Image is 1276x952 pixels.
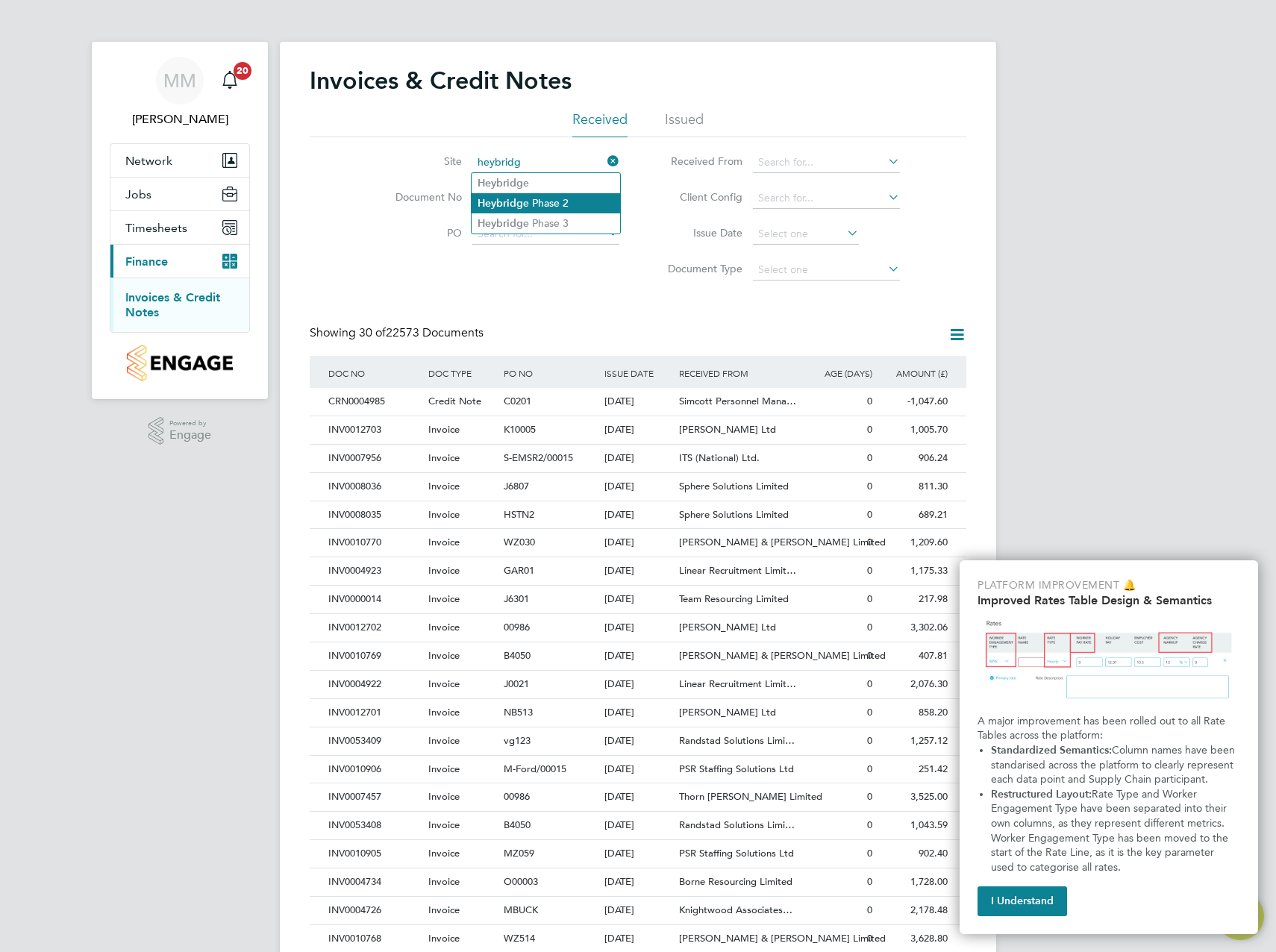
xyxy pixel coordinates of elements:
[867,480,872,492] span: 0
[601,529,676,557] div: [DATE]
[876,614,951,642] div: 3,302.06
[876,868,951,896] div: 1,728.00
[876,557,951,585] div: 1,175.33
[679,847,794,859] span: PSR Staffing Solutions Ltd
[601,868,676,896] div: [DATE]
[572,110,628,137] li: Received
[675,356,801,390] div: RECEIVED FROM
[876,671,951,698] div: 2,076.30
[801,356,876,390] div: AGE (DAYS)
[876,840,951,868] div: 902.40
[376,154,462,168] label: Site
[359,325,484,340] span: 22573 Documents
[876,416,951,444] div: 1,005.70
[867,592,872,605] span: 0
[428,932,460,945] span: Invoice
[478,197,523,210] b: Heybridg
[425,356,500,390] div: DOC TYPE
[679,790,822,803] span: Thorn [PERSON_NAME] Limited
[504,706,533,718] span: NB513
[876,812,951,839] div: 1,043.59
[325,557,425,585] div: INV0004923
[867,818,872,831] span: 0
[753,152,900,173] input: Search for...
[504,536,535,548] span: WZ030
[325,614,425,642] div: INV0012702
[504,734,531,747] span: vg123
[478,177,523,190] b: Heybridg
[428,904,460,916] span: Invoice
[991,788,1092,801] strong: Restructured Layout:
[657,226,742,239] label: Issue Date
[428,875,460,888] span: Invoice
[428,536,460,548] span: Invoice
[876,356,951,390] div: AMOUNT (£)
[504,480,529,492] span: J6807
[601,840,676,868] div: [DATE]
[867,706,872,718] span: 0
[601,671,676,698] div: [DATE]
[601,557,676,585] div: [DATE]
[867,451,872,464] span: 0
[125,187,151,201] span: Jobs
[428,564,460,577] span: Invoice
[679,677,796,690] span: Linear Recruitment Limit…
[991,788,1231,874] span: Rate Type and Worker Engagement Type have been separated into their own columns, as they represen...
[679,451,760,464] span: ITS (National) Ltd.
[601,445,676,472] div: [DATE]
[679,423,776,436] span: [PERSON_NAME] Ltd
[876,897,951,924] div: 2,178.48
[428,818,460,831] span: Invoice
[867,932,872,945] span: 0
[325,416,425,444] div: INV0012703
[978,886,1067,916] button: I Understand
[876,642,951,670] div: 407.81
[325,445,425,472] div: INV0007956
[753,224,859,245] input: Select one
[428,423,460,436] span: Invoice
[753,260,900,281] input: Select one
[325,840,425,868] div: INV0010905
[472,173,620,193] li: e
[110,110,250,128] span: Michael Mitchell
[163,71,196,90] span: MM
[504,677,529,690] span: J0021
[428,734,460,747] span: Invoice
[876,727,951,755] div: 1,257.12
[504,790,530,803] span: 00986
[679,508,789,521] span: Sphere Solutions Limited
[325,671,425,698] div: INV0004922
[234,62,251,80] span: 20
[169,417,211,430] span: Powered by
[867,677,872,690] span: 0
[679,762,794,775] span: PSR Staffing Solutions Ltd
[679,706,776,718] span: [PERSON_NAME] Ltd
[325,783,425,811] div: INV0007457
[753,188,900,209] input: Search for...
[601,586,676,613] div: [DATE]
[867,734,872,747] span: 0
[978,714,1240,743] p: A major improvement has been rolled out to all Rate Tables across the platform:
[428,706,460,718] span: Invoice
[428,847,460,859] span: Invoice
[504,649,531,662] span: B4050
[867,904,872,916] span: 0
[110,345,250,381] a: Go to home page
[601,783,676,811] div: [DATE]
[428,451,460,464] span: Invoice
[991,744,1112,757] strong: Standardized Semantics:
[657,190,742,204] label: Client Config
[657,262,742,275] label: Document Type
[310,325,487,341] div: Showing
[960,560,1258,934] div: Improved Rate Table Semantics
[978,578,1240,593] p: Platform Improvement 🔔
[428,677,460,690] span: Invoice
[978,613,1240,708] img: Updated Rates Table Design & Semantics
[472,152,619,173] input: Search for...
[601,897,676,924] div: [DATE]
[504,451,573,464] span: S-EMSR2/00015
[125,154,172,168] span: Network
[504,904,538,916] span: MBUCK
[679,592,789,605] span: Team Resourcing Limited
[876,529,951,557] div: 1,209.60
